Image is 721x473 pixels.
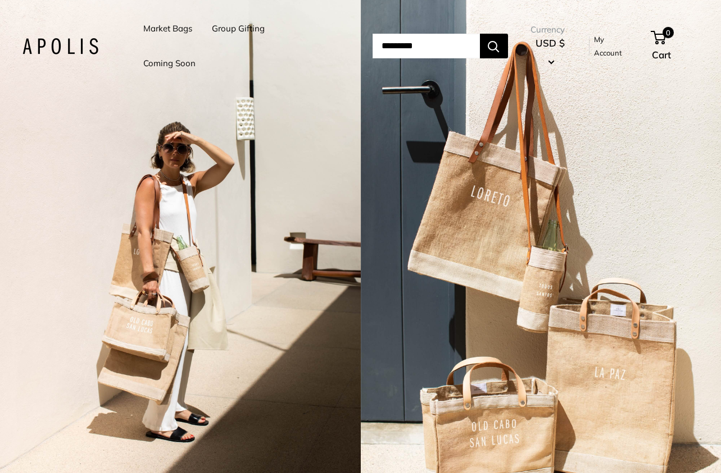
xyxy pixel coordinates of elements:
button: USD $ [530,34,570,70]
a: My Account [594,33,632,60]
span: Cart [652,49,671,61]
span: 0 [663,27,674,38]
button: Search [480,34,508,58]
a: Coming Soon [143,56,196,71]
img: Apolis [22,38,98,54]
a: Group Gifting [212,21,265,36]
span: USD $ [536,37,565,49]
input: Search... [373,34,480,58]
a: Market Bags [143,21,192,36]
span: Currency [530,22,570,38]
a: 0 Cart [652,28,699,64]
